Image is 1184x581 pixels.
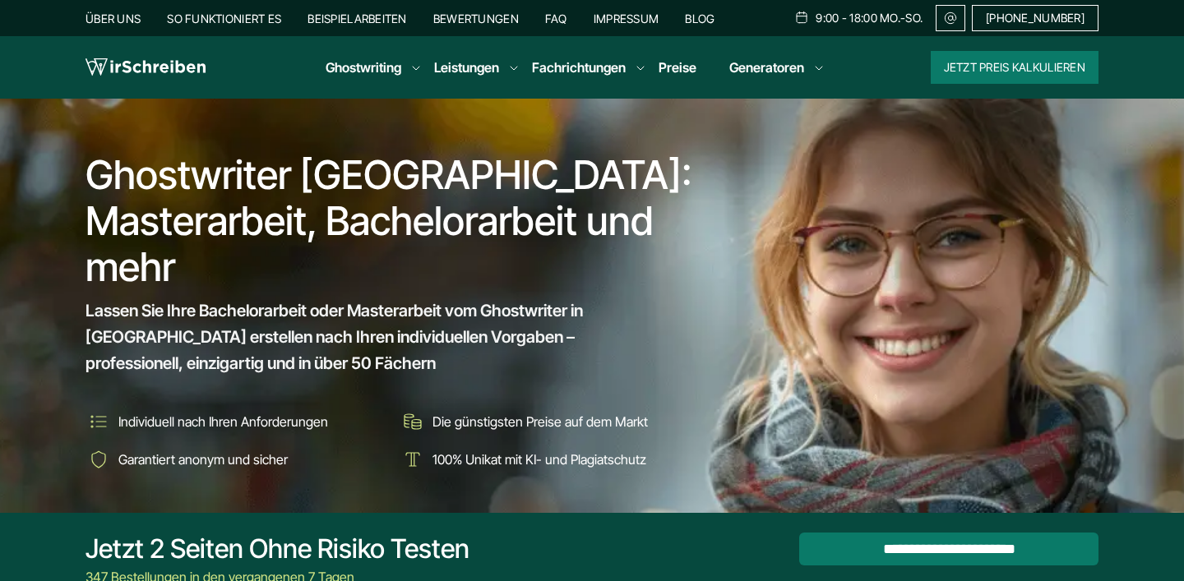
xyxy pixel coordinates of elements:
[167,12,281,25] a: So funktioniert es
[86,152,704,290] h1: Ghostwriter [GEOGRAPHIC_DATA]: Masterarbeit, Bachelorarbeit und mehr
[86,446,112,473] img: Garantiert anonym und sicher
[326,58,401,77] a: Ghostwriting
[308,12,406,25] a: Beispielarbeiten
[986,12,1085,25] span: [PHONE_NUMBER]
[86,533,469,565] div: Jetzt 2 Seiten ohne Risiko testen
[400,446,426,473] img: 100% Unikat mit KI- und Plagiatschutz
[86,408,388,435] li: Individuell nach Ihren Anforderungen
[86,446,388,473] li: Garantiert anonym und sicher
[685,12,715,25] a: Blog
[816,12,923,25] span: 9:00 - 18:00 Mo.-So.
[86,408,112,435] img: Individuell nach Ihren Anforderungen
[545,12,567,25] a: FAQ
[400,408,426,435] img: Die günstigsten Preise auf dem Markt
[86,297,673,376] span: Lassen Sie Ihre Bachelorarbeit oder Masterarbeit vom Ghostwriter in [GEOGRAPHIC_DATA] erstellen n...
[943,12,958,25] img: Email
[972,5,1098,31] a: [PHONE_NUMBER]
[400,446,702,473] li: 100% Unikat mit KI- und Plagiatschutz
[86,55,206,80] img: logo wirschreiben
[729,58,804,77] a: Generatoren
[400,408,702,435] li: Die günstigsten Preise auf dem Markt
[659,59,696,76] a: Preise
[434,58,499,77] a: Leistungen
[931,51,1098,84] button: Jetzt Preis kalkulieren
[794,11,809,24] img: Schedule
[86,12,141,25] a: Über uns
[433,12,519,25] a: Bewertungen
[532,58,626,77] a: Fachrichtungen
[594,12,659,25] a: Impressum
